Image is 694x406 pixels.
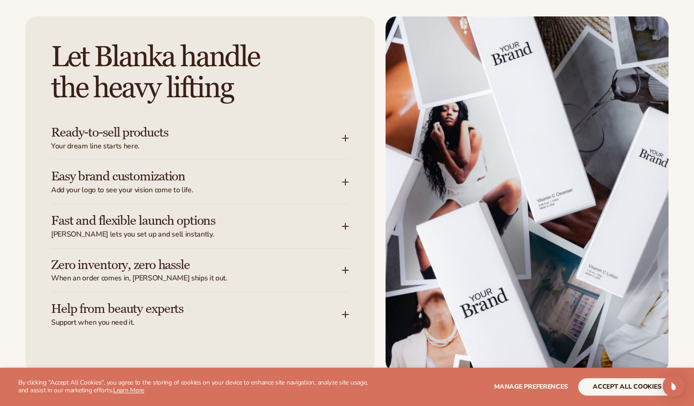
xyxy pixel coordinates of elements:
[113,386,144,395] a: Learn More
[51,318,342,327] span: Support when you need it.
[494,378,568,395] button: Manage preferences
[51,42,349,103] h2: Let Blanka handle the heavy lifting
[51,230,342,239] span: [PERSON_NAME] lets you set up and sell instantly.
[51,169,314,184] h3: Easy brand customization
[51,142,342,151] span: Your dream line starts here.
[578,378,676,395] button: accept all cookies
[51,258,314,272] h3: Zero inventory, zero hassle
[494,382,568,391] span: Manage preferences
[386,16,668,372] img: Boxes for skin care products.
[663,375,684,397] div: Open Intercom Messenger
[51,185,342,195] span: Add your logo to see your vision come to life.
[51,214,314,228] h3: Fast and flexible launch options
[51,274,342,283] span: When an order comes in, [PERSON_NAME] ships it out.
[18,379,378,395] p: By clicking "Accept All Cookies", you agree to the storing of cookies on your device to enhance s...
[51,126,314,140] h3: Ready-to-sell products
[51,302,314,316] h3: Help from beauty experts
